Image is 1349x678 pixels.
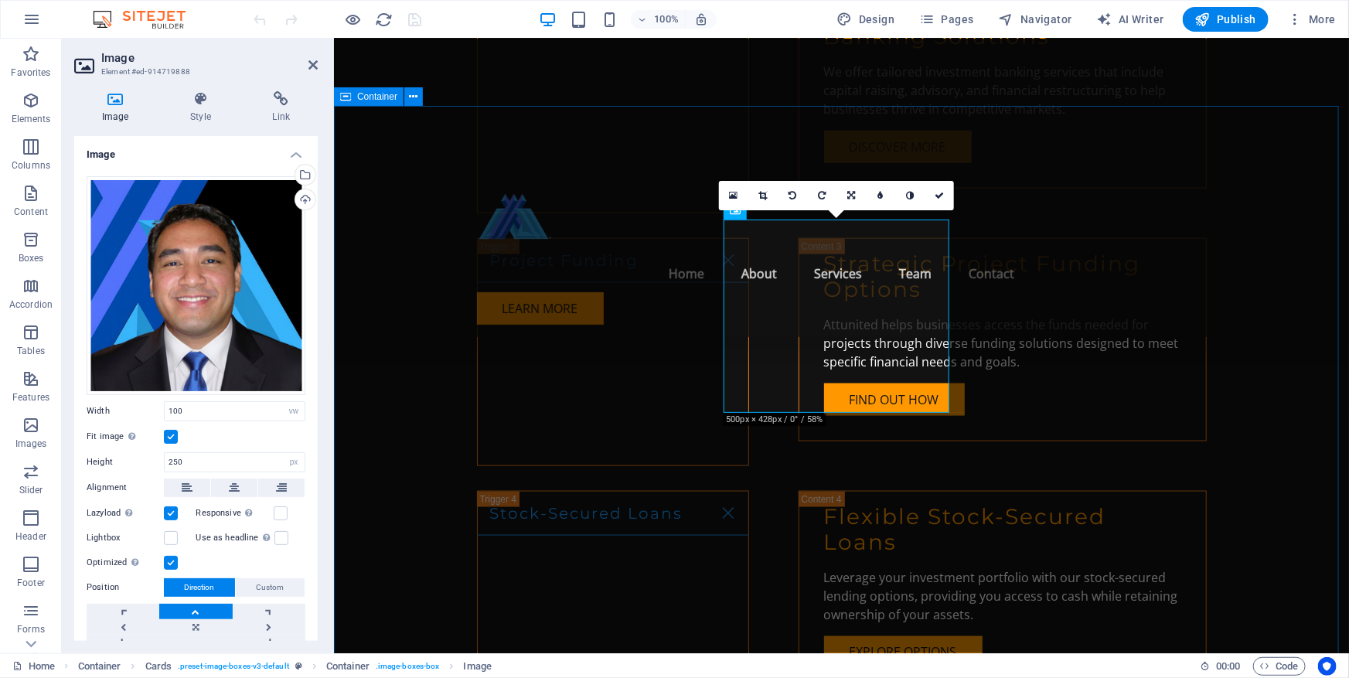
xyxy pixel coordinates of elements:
i: On resize automatically adjust zoom level to fit chosen device. [694,12,708,26]
label: Optimized [87,554,164,572]
p: Tables [17,345,45,357]
p: Accordion [9,298,53,311]
p: Header [15,530,46,543]
a: Blur [866,181,895,210]
span: Click to select. Double-click to edit [464,657,492,676]
button: Usercentrics [1318,657,1337,676]
button: Direction [164,578,235,597]
h2: Image [101,51,318,65]
span: . preset-image-boxes-v3-default [178,657,289,676]
a: Rotate right 90° [807,181,836,210]
p: Content [14,206,48,218]
label: Alignment [87,479,164,497]
p: Slider [19,484,43,496]
p: Images [15,438,47,450]
span: . image-boxes-box [376,657,440,676]
img: Editor Logo [89,10,205,29]
button: More [1281,7,1342,32]
button: Navigator [993,7,1078,32]
div: SirEImerevpofAsia3000-nNAsqDen3SGHGUpoVIMdWw.jpeg [87,176,305,395]
span: Pages [919,12,973,27]
span: Publish [1195,12,1256,27]
button: Design [831,7,901,32]
label: Position [87,578,164,597]
span: More [1287,12,1336,27]
span: 00 00 [1216,657,1240,676]
h4: Style [162,91,244,124]
p: Footer [17,577,45,589]
a: Greyscale [895,181,925,210]
button: Code [1253,657,1306,676]
label: Use as headline [196,529,274,547]
p: Favorites [11,66,50,79]
a: Rotate left 90° [778,181,807,210]
label: Fit image [87,428,164,446]
label: Height [87,458,164,466]
label: Responsive [196,504,274,523]
a: Confirm ( Ctrl ⏎ ) [925,181,954,210]
span: Click to select. Double-click to edit [326,657,370,676]
button: reload [375,10,393,29]
a: Select files from the file manager, stock photos, or upload file(s) [719,181,748,210]
p: Boxes [19,252,44,264]
button: AI Writer [1091,7,1170,32]
button: Click here to leave preview mode and continue editing [344,10,363,29]
button: Pages [913,7,979,32]
label: Lazyload [87,504,164,523]
a: Crop mode [748,181,778,210]
label: Width [87,407,164,415]
span: : [1227,660,1229,672]
label: Lightbox [87,529,164,547]
i: This element is a customizable preset [295,662,302,670]
a: Click to cancel selection. Double-click to open Pages [12,657,55,676]
div: Design (Ctrl+Alt+Y) [831,7,901,32]
h4: Link [245,91,318,124]
h6: Session time [1200,657,1241,676]
button: Custom [236,578,305,597]
span: Direction [185,578,215,597]
h4: Image [74,136,318,164]
span: Design [837,12,895,27]
p: Columns [12,159,50,172]
button: 100% [631,10,686,29]
i: Reload page [376,11,393,29]
h3: Element #ed-914719888 [101,65,287,79]
span: Container [357,92,397,101]
span: Click to select. Double-click to edit [145,657,172,676]
h6: 100% [654,10,679,29]
span: Navigator [999,12,1072,27]
span: AI Writer [1097,12,1164,27]
p: Forms [17,623,45,635]
button: Publish [1183,7,1269,32]
p: Features [12,391,49,404]
nav: breadcrumb [78,657,492,676]
span: Custom [257,578,284,597]
span: Code [1260,657,1299,676]
h4: Image [74,91,162,124]
a: Change orientation [836,181,866,210]
span: Click to select. Double-click to edit [78,657,121,676]
p: Elements [12,113,51,125]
